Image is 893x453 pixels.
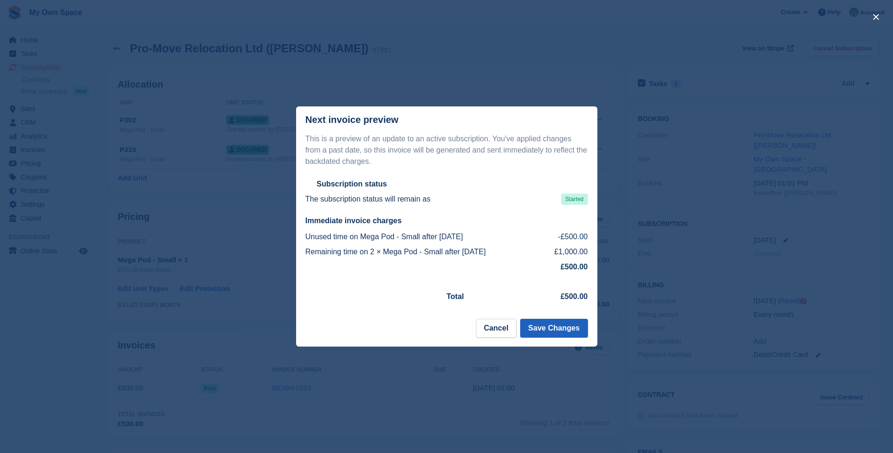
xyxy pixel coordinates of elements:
[544,244,588,259] td: £1,000.00
[476,319,516,338] button: Cancel
[306,114,399,125] p: Next invoice preview
[544,229,588,244] td: -£500.00
[561,263,588,271] strong: £500.00
[317,179,387,189] h2: Subscription status
[869,9,884,24] button: close
[306,244,544,259] td: Remaining time on 2 × Mega Pod - Small after [DATE]
[447,292,464,300] strong: Total
[306,194,431,205] p: The subscription status will remain as
[306,229,544,244] td: Unused time on Mega Pod - Small after [DATE]
[306,216,588,226] h2: Immediate invoice charges
[520,319,587,338] button: Save Changes
[561,292,588,300] strong: £500.00
[306,133,588,167] p: This is a preview of an update to an active subscription. You've applied changes from a past date...
[561,194,588,205] span: Started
